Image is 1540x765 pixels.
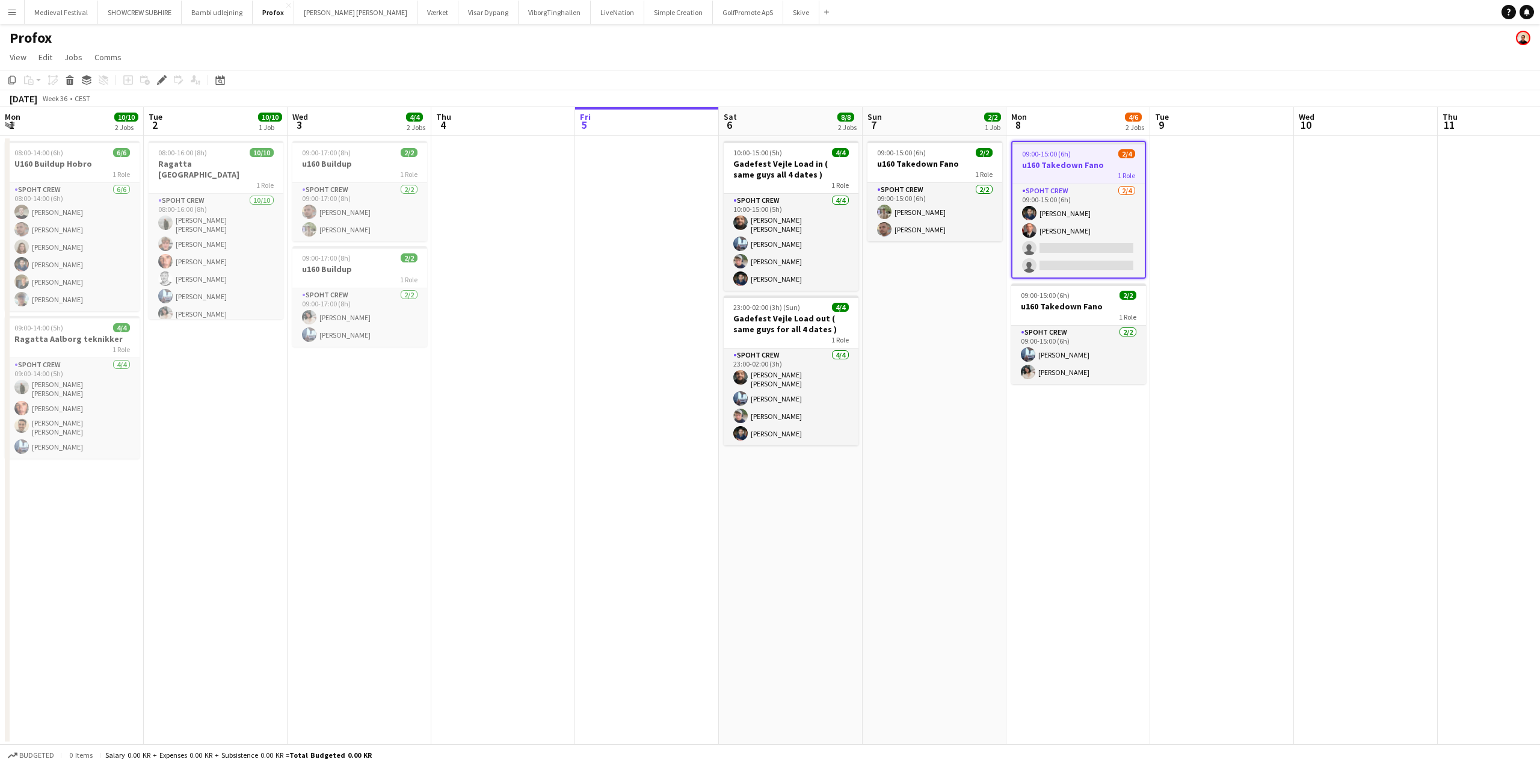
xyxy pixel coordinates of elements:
span: Sat [724,111,737,122]
button: Medieval Festival [25,1,98,24]
app-card-role: Spoht Crew2/209:00-15:00 (6h)[PERSON_NAME][PERSON_NAME] [1011,326,1146,384]
div: CEST [75,94,90,103]
span: 1 Role [400,275,417,284]
app-job-card: 09:00-17:00 (8h)2/2u160 Buildup1 RoleSpoht Crew2/209:00-17:00 (8h)[PERSON_NAME][PERSON_NAME] [292,141,427,241]
span: 10/10 [250,148,274,157]
span: 0 items [66,751,95,760]
button: LiveNation [591,1,644,24]
span: 09:00-17:00 (8h) [302,148,351,157]
span: Edit [38,52,52,63]
span: 2/2 [401,253,417,262]
span: 09:00-15:00 (6h) [877,148,926,157]
app-job-card: 09:00-15:00 (6h)2/2u160 Takedown Fano1 RoleSpoht Crew2/209:00-15:00 (6h)[PERSON_NAME][PERSON_NAME] [867,141,1002,241]
app-card-role: Spoht Crew4/423:00-02:00 (3h)[PERSON_NAME] [PERSON_NAME][PERSON_NAME][PERSON_NAME][PERSON_NAME] [724,348,858,445]
h3: Ragatta [GEOGRAPHIC_DATA] [149,158,283,180]
span: 23:00-02:00 (3h) (Sun) [733,303,800,312]
app-job-card: 08:00-16:00 (8h)10/10Ragatta [GEOGRAPHIC_DATA]1 RoleSpoht Crew10/1008:00-16:00 (8h)[PERSON_NAME] ... [149,141,283,319]
span: 08:00-14:00 (6h) [14,148,63,157]
span: 09:00-17:00 (8h) [302,253,351,262]
span: 4/6 [1125,113,1142,122]
span: Thu [436,111,451,122]
h3: u160 Takedown Fano [1012,160,1145,170]
span: 2/2 [976,148,993,157]
button: Profox [253,1,294,24]
app-card-role: Spoht Crew2/209:00-17:00 (8h)[PERSON_NAME][PERSON_NAME] [292,288,427,347]
span: 10 [1297,118,1314,132]
span: 1 [3,118,20,132]
app-job-card: 09:00-15:00 (6h)2/2u160 Takedown Fano1 RoleSpoht Crew2/209:00-15:00 (6h)[PERSON_NAME][PERSON_NAME] [1011,283,1146,384]
span: 09:00-15:00 (6h) [1022,149,1071,158]
button: [PERSON_NAME] [PERSON_NAME] [294,1,417,24]
span: 1 Role [112,345,130,354]
span: 4/4 [832,303,849,312]
span: Week 36 [40,94,70,103]
span: Wed [1299,111,1314,122]
span: 2/2 [1120,291,1136,300]
span: 4/4 [406,113,423,122]
button: Simple Creation [644,1,713,24]
span: 4/4 [113,323,130,332]
span: Budgeted [19,751,54,760]
app-card-role: Spoht Crew2/209:00-15:00 (6h)[PERSON_NAME][PERSON_NAME] [867,183,1002,241]
div: 2 Jobs [115,123,138,132]
h3: u160 Buildup [292,264,427,274]
app-job-card: 09:00-15:00 (6h)2/4u160 Takedown Fano1 RoleSpoht Crew2/409:00-15:00 (6h)[PERSON_NAME][PERSON_NAME] [1011,141,1146,279]
a: View [5,49,31,65]
button: ViborgTinghallen [519,1,591,24]
span: 10:00-15:00 (5h) [733,148,782,157]
span: Total Budgeted 0.00 KR [289,751,372,760]
span: 09:00-14:00 (5h) [14,323,63,332]
h3: u160 Buildup [292,158,427,169]
a: Jobs [60,49,87,65]
span: 1 Role [256,181,274,190]
app-job-card: 08:00-14:00 (6h)6/6U160 Buildup Hobro1 RoleSpoht Crew6/608:00-14:00 (6h)[PERSON_NAME][PERSON_NAME... [5,141,140,311]
button: Skive [783,1,819,24]
button: Budgeted [6,749,56,762]
span: 10/10 [258,113,282,122]
span: Jobs [64,52,82,63]
h3: Ragatta Aalborg teknikker [5,333,140,344]
span: 2/4 [1118,149,1135,158]
div: [DATE] [10,93,37,105]
h3: Gadefest Vejle Load in ( same guys all 4 dates ) [724,158,858,180]
app-job-card: 09:00-17:00 (8h)2/2u160 Buildup1 RoleSpoht Crew2/209:00-17:00 (8h)[PERSON_NAME][PERSON_NAME] [292,246,427,347]
h3: u160 Takedown Fano [867,158,1002,169]
app-card-role: Spoht Crew2/209:00-17:00 (8h)[PERSON_NAME][PERSON_NAME] [292,183,427,241]
span: 10/10 [114,113,138,122]
span: Fri [580,111,591,122]
span: 11 [1441,118,1458,132]
span: Mon [1011,111,1027,122]
button: GolfPromote ApS [713,1,783,24]
span: 8/8 [837,113,854,122]
span: 6 [722,118,737,132]
app-job-card: 23:00-02:00 (3h) (Sun)4/4Gadefest Vejle Load out ( same guys for all 4 dates )1 RoleSpoht Crew4/4... [724,296,858,445]
span: 3 [291,118,308,132]
span: 4/4 [832,148,849,157]
button: Værket [417,1,458,24]
button: Visar Dypang [458,1,519,24]
span: 2/2 [401,148,417,157]
span: 1 Role [831,181,849,190]
span: Wed [292,111,308,122]
div: 1 Job [985,123,1000,132]
div: 1 Job [259,123,282,132]
app-job-card: 10:00-15:00 (5h)4/4Gadefest Vejle Load in ( same guys all 4 dates )1 RoleSpoht Crew4/410:00-15:00... [724,141,858,291]
span: 1 Role [400,170,417,179]
span: 8 [1009,118,1027,132]
div: 09:00-14:00 (5h)4/4Ragatta Aalborg teknikker1 RoleSpoht Crew4/409:00-14:00 (5h)[PERSON_NAME] [PER... [5,316,140,459]
span: Comms [94,52,122,63]
div: 2 Jobs [838,123,857,132]
app-user-avatar: Armando NIkol Irom [1516,31,1530,45]
span: 1 Role [975,170,993,179]
button: Bambi udlejning [182,1,253,24]
a: Comms [90,49,126,65]
span: 2/2 [984,113,1001,122]
span: 1 Role [831,335,849,344]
